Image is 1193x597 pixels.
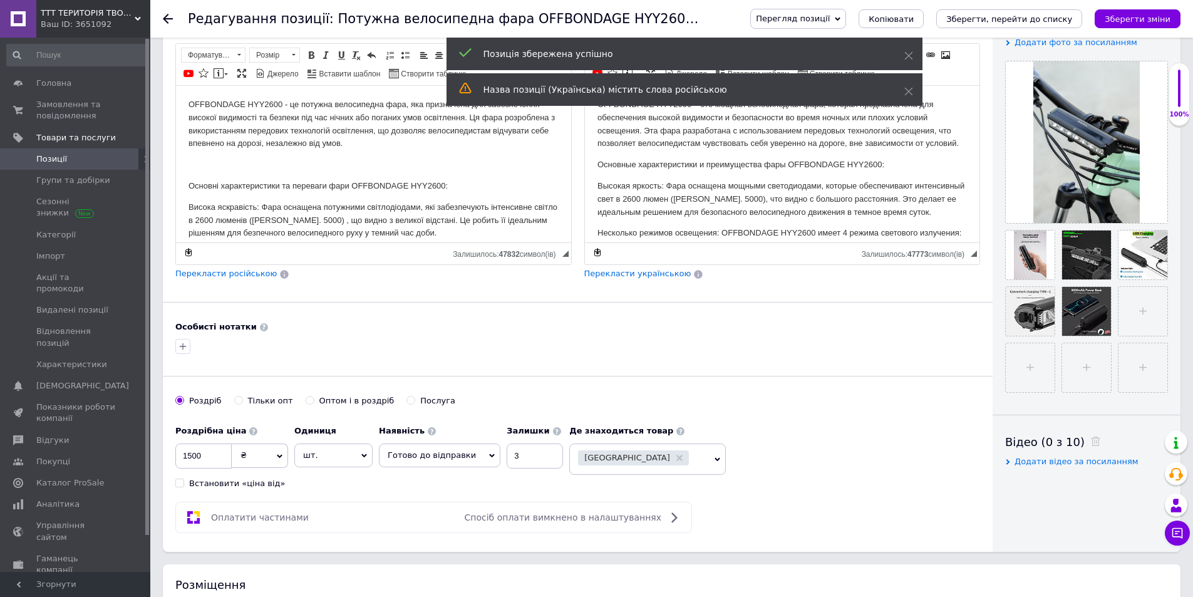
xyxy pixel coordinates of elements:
span: Потягніть для зміни розмірів [562,251,569,257]
span: Групи та добірки [36,175,110,186]
div: Послуга [420,395,455,407]
a: Зробити резервну копію зараз [182,246,195,259]
span: Оплатити частинами [211,512,309,522]
div: Кiлькiсть символiв [453,247,562,259]
span: Позиції [36,153,67,165]
div: Розміщення [175,577,1168,593]
a: Створити таблицю [387,66,468,80]
span: Додати відео за посиланням [1015,457,1139,466]
b: Де знаходиться товар [569,426,673,435]
a: Додати відео з YouTube [182,66,195,80]
div: Тільки опт [248,395,293,407]
span: ТТТ ТЕРИТОРІЯ ТВОЄЇ ТЕХНІКИ [41,8,135,19]
input: 0 [175,444,232,469]
span: [DEMOGRAPHIC_DATA] [36,380,129,392]
span: Характеристики [36,359,107,370]
a: Вставити шаблон [306,66,383,80]
input: Пошук [6,44,148,66]
span: Джерело [266,69,299,80]
span: [GEOGRAPHIC_DATA] [584,454,670,462]
div: 100% [1169,110,1189,119]
span: Гаманець компанії [36,553,116,576]
span: Акції та промокоди [36,272,116,294]
a: По лівому краю [417,48,431,62]
a: Підкреслений (Ctrl+U) [334,48,348,62]
span: Головна [36,78,71,89]
span: Вставити шаблон [318,69,381,80]
div: Позиція збережена успішно [483,48,873,60]
span: Аналітика [36,499,80,510]
a: Максимізувати [235,66,249,80]
button: Зберегти, перейти до списку [936,9,1082,28]
a: Вставити повідомлення [212,66,230,80]
i: Зберегти зміни [1105,14,1170,24]
a: Джерело [254,66,301,80]
span: Створити таблицю [399,69,466,80]
a: Вставити/Редагувати посилання (Ctrl+L) [924,48,937,62]
p: Висока яскравість: Фара оснащена потужними світлодіодами, які забезпечують інтенсивне світло в 26... [13,115,383,154]
b: Залишки [507,426,549,435]
b: Роздрібна ціна [175,426,246,435]
span: 47832 [498,250,519,259]
div: Оптом і в роздріб [319,395,395,407]
div: Повернутися назад [163,14,173,24]
a: Зображення [939,48,953,62]
span: Сезонні знижки [36,196,116,219]
a: Зробити резервну копію зараз [591,246,604,259]
b: Одиниця [294,426,336,435]
div: Роздріб [189,395,222,407]
span: Управління сайтом [36,520,116,542]
p: Несколько режимов освещения: OFFBONDAGE HYY2600 имеет 4 режима светового излучения: 1. Ближний св... [13,141,383,180]
span: 47773 [907,250,928,259]
i: Зберегти, перейти до списку [946,14,1072,24]
span: ₴ [240,450,247,460]
iframe: Редактор, 882F8C08-C0A0-4443-BC51-91651B234ECF [585,86,980,242]
a: Курсив (Ctrl+I) [319,48,333,62]
p: Основные характеристики и преимущества фары OFFBONDAGE HYY2600: [13,73,383,86]
a: Вставити іконку [197,66,210,80]
a: Жирний (Ctrl+B) [304,48,318,62]
button: Зберегти зміни [1095,9,1180,28]
span: Готово до відправки [388,450,476,460]
div: Кiлькiсть символiв [862,247,971,259]
iframe: Редактор, ECF27D87-1327-4E73-B96D-E97353FC413B [176,86,571,242]
span: шт. [294,444,373,467]
span: Замовлення та повідомлення [36,99,116,122]
span: Відгуки [36,435,69,446]
span: Показники роботи компанії [36,402,116,424]
div: Встановити «ціна від» [189,478,286,489]
div: Назва позиції (Українська) містить слова російською [483,83,873,96]
body: Редактор, ECF27D87-1327-4E73-B96D-E97353FC413B [13,13,383,588]
span: Перекласти російською [175,269,277,278]
a: Видалити форматування [349,48,363,62]
p: OFFBONDAGE HYY2600 – это мощная велосипедная фара, которая предназначена для обеспечения высокой ... [13,13,383,65]
span: Категорії [36,229,76,241]
b: Наявність [379,426,425,435]
b: Особисті нотатки [175,322,257,331]
a: Вставити/видалити нумерований список [383,48,397,62]
div: Ваш ID: 3651092 [41,19,150,30]
a: Вставити/видалити маркований список [398,48,412,62]
p: Высокая яркость: Фара оснащена мощными светодиодами, которые обеспечивают интенсивный свет в 2600... [13,94,383,133]
span: Перекласти українською [584,269,691,278]
a: Форматування [181,48,245,63]
p: Основні характеристики та переваги фари OFFBONDAGE HYY2600: [13,94,383,107]
span: Перегляд позиції [756,14,830,23]
div: 100% Якість заповнення [1169,63,1190,126]
span: Спосіб оплати вимкнено в налаштуваннях [465,512,661,522]
span: Каталог ProSale [36,477,104,489]
span: Покупці [36,456,70,467]
span: Додати фото за посиланням [1015,38,1137,47]
span: Копіювати [869,14,914,24]
span: Потягніть для зміни розмірів [971,251,977,257]
input: - [507,444,563,469]
span: Імпорт [36,251,65,262]
a: Повернути (Ctrl+Z) [364,48,378,62]
a: Розмір [249,48,300,63]
span: Форматування [182,48,233,62]
button: Копіювати [859,9,924,28]
a: По центру [432,48,446,62]
p: OFFBONDAGE HYY2600 - це потужна велосипедна фара, яка призначена для забезпечення високої видимос... [13,13,383,65]
span: Відео (0 з 10) [1005,435,1085,449]
body: Редактор, 882F8C08-C0A0-4443-BC51-91651B234ECF [13,13,383,558]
